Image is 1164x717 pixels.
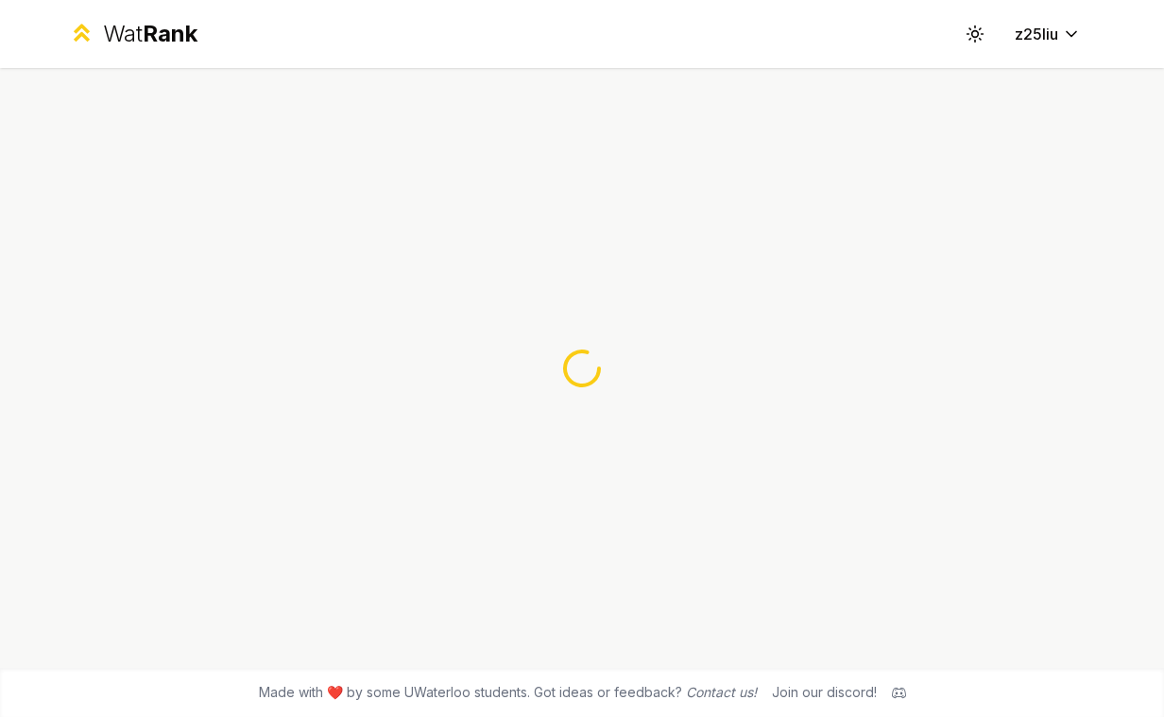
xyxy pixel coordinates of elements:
[772,683,877,702] div: Join our discord!
[1000,17,1096,51] button: z25liu
[68,19,197,49] a: WatRank
[1015,23,1058,45] span: z25liu
[259,683,757,702] span: Made with ❤️ by some UWaterloo students. Got ideas or feedback?
[686,684,757,700] a: Contact us!
[143,20,197,47] span: Rank
[103,19,197,49] div: Wat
